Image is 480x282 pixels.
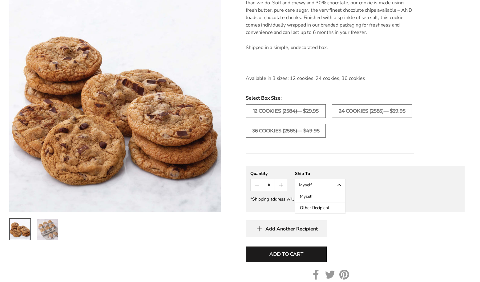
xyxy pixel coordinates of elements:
span: Select Box Size: [246,94,465,102]
label: 12 COOKIES (2584)— $29.95 [246,104,326,118]
input: Quantity [263,179,275,191]
gfm-form: New recipient [246,166,465,212]
span: Add to cart [269,251,303,258]
div: *Shipping address will be collected at checkout [250,196,460,202]
a: Pinterest [339,270,349,280]
button: Add to cart [246,247,327,262]
button: Other Recipient [295,202,345,214]
button: Myself [295,191,345,202]
button: Add Another Recipient [246,220,327,237]
iframe: Sign Up via Text for Offers [5,259,64,277]
div: Ship To [295,171,345,176]
img: Just The Cookies - All Chocolate Chip Cookies [10,219,30,240]
label: 24 COOKIES (2585)— $39.95 [332,104,412,118]
button: Count plus [275,179,287,191]
button: Myself [295,179,345,191]
a: Facebook [311,270,321,280]
p: Shipped in a simple, undecorated box. [246,44,414,51]
img: Just The Cookies - All Chocolate Chip Cookies [37,219,58,240]
a: 1 / 2 [9,218,31,240]
button: Count minus [251,179,263,191]
span: Add Another Recipient [265,226,318,232]
p: Available in 3 sizes: 12 cookies, 24 cookies, 36 cookies [246,75,414,82]
a: Twitter [325,270,335,280]
label: 36 COOKIES (2586)— $49.95 [246,124,326,138]
div: Quantity [250,171,287,176]
a: 2 / 2 [37,218,58,240]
